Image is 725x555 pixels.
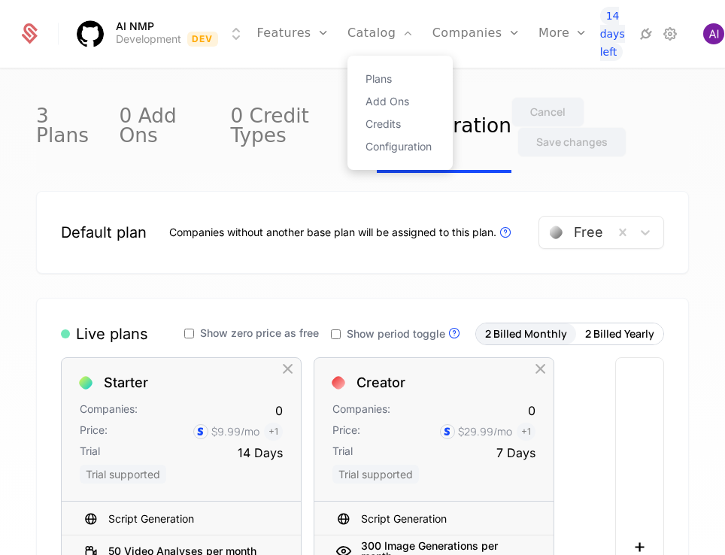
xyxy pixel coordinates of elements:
[600,7,631,61] a: 14 days left
[600,7,625,61] span: 14 days left
[511,97,584,127] button: Cancel
[496,444,535,462] div: 7 Days
[517,127,626,157] button: Save changes
[476,323,576,344] button: 2 Billed Monthly
[314,503,554,535] div: Script Generation
[77,20,104,47] img: AI NMP
[169,223,514,241] div: Companies without another base plan will be assigned to this plan.
[264,423,283,441] span: + 1
[80,444,100,462] div: Trial
[530,105,566,120] div: Cancel
[366,74,435,84] a: Plans
[108,511,194,526] div: Script Generation
[536,135,608,150] div: Save changes
[187,32,218,47] span: Dev
[184,329,194,338] input: Show zero price as free
[332,423,360,441] div: Price:
[36,82,102,173] a: 3 Plans
[80,465,166,484] span: Trial supported
[366,141,435,152] a: Configuration
[77,17,245,50] button: Select environment
[80,402,138,420] div: Companies:
[275,402,283,420] div: 0
[703,23,724,44] img: AI AGENT
[116,21,154,32] span: AI NMP
[458,424,512,439] div: $29.99 /mo
[271,509,289,529] div: Hide Entitlement
[347,329,445,339] span: Show period toggle
[366,119,435,129] a: Credits
[120,82,213,173] a: 0 Add Ons
[116,32,181,47] div: Development
[104,376,148,390] div: Starter
[211,424,259,439] div: $9.99 /mo
[61,222,147,243] div: Default plan
[361,511,447,526] div: Script Generation
[366,96,435,107] a: Add Ons
[703,23,724,44] button: Open user button
[356,376,405,390] div: Creator
[230,82,359,173] a: 0 Credit Types
[332,465,419,484] span: Trial supported
[637,25,655,43] a: Integrations
[576,323,663,344] button: 2 Billed Yearly
[238,444,283,462] div: 14 Days
[523,509,541,529] div: Hide Entitlement
[661,25,679,43] a: Settings
[61,323,148,344] div: Live plans
[528,402,535,420] div: 0
[517,423,535,441] span: + 1
[332,444,353,462] div: Trial
[200,328,319,338] span: Show zero price as free
[62,503,301,535] div: Script Generation
[332,402,390,420] div: Companies:
[80,423,108,441] div: Price:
